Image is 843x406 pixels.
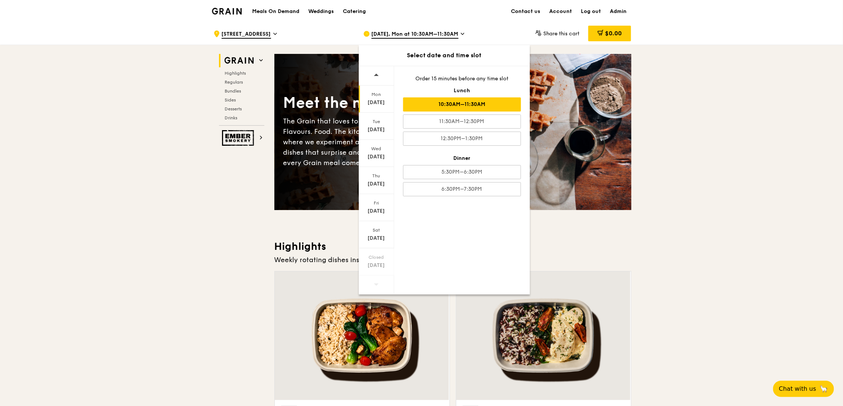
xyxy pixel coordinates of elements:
div: Select date and time slot [359,51,530,60]
span: Bundles [225,88,241,94]
div: [DATE] [360,235,393,242]
span: 🦙 [819,384,828,393]
span: [STREET_ADDRESS] [222,30,271,39]
span: Sides [225,97,236,103]
div: Meet the new Grain [283,93,453,113]
a: Account [545,0,577,23]
img: Grain [212,8,242,14]
div: Wed [360,146,393,152]
div: [DATE] [360,207,393,215]
div: Mon [360,91,393,97]
div: [DATE] [360,180,393,188]
span: Share this cart [543,30,579,37]
span: Highlights [225,71,246,76]
div: Sat [360,227,393,233]
button: Chat with us🦙 [773,381,834,397]
span: Desserts [225,106,242,112]
div: 6:30PM–7:30PM [403,182,521,196]
div: [DATE] [360,153,393,161]
a: Admin [606,0,631,23]
div: Thu [360,173,393,179]
span: $0.00 [605,30,622,37]
div: Lunch [403,87,521,94]
h1: Meals On Demand [252,8,299,15]
div: 5:30PM–6:30PM [403,165,521,179]
div: 11:30AM–12:30PM [403,115,521,129]
div: 12:30PM–1:30PM [403,132,521,146]
img: Grain web logo [222,54,256,67]
div: Weekly rotating dishes inspired by flavours from around the world. [274,255,631,265]
div: Dinner [403,155,521,162]
div: The Grain that loves to play. With ingredients. Flavours. Food. The kitchen is our happy place, w... [283,116,453,168]
a: Log out [577,0,606,23]
div: Order 15 minutes before any time slot [403,75,521,83]
img: Ember Smokery web logo [222,130,256,146]
a: Catering [338,0,370,23]
span: Chat with us [779,384,816,393]
div: Catering [343,0,366,23]
a: Weddings [304,0,338,23]
div: [DATE] [360,99,393,106]
span: [DATE], Mon at 10:30AM–11:30AM [371,30,458,39]
span: Regulars [225,80,243,85]
div: Weddings [308,0,334,23]
div: Tue [360,119,393,125]
div: Closed [360,254,393,260]
div: [DATE] [360,262,393,269]
a: Contact us [507,0,545,23]
span: Drinks [225,115,238,120]
div: 10:30AM–11:30AM [403,97,521,112]
div: [DATE] [360,126,393,133]
div: Fri [360,200,393,206]
h3: Highlights [274,240,631,253]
